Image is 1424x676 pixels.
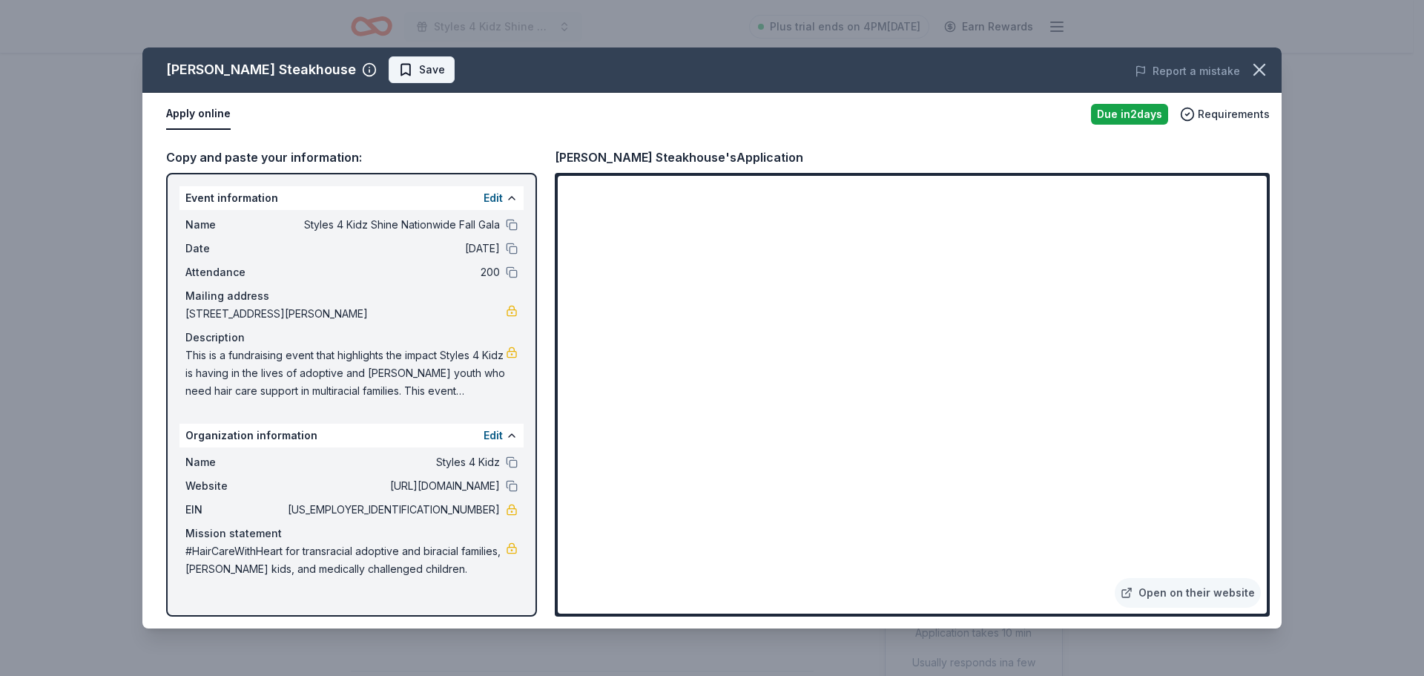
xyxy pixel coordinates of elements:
[285,263,500,281] span: 200
[558,176,1267,614] iframe: To enrich screen reader interactions, please activate Accessibility in Grammarly extension settings
[1135,62,1240,80] button: Report a mistake
[1180,105,1270,123] button: Requirements
[285,453,500,471] span: Styles 4 Kidz
[484,189,503,207] button: Edit
[285,216,500,234] span: Styles 4 Kidz Shine Nationwide Fall Gala
[185,525,518,542] div: Mission statement
[166,148,537,167] div: Copy and paste your information:
[185,453,285,471] span: Name
[185,305,506,323] span: [STREET_ADDRESS][PERSON_NAME]
[179,186,524,210] div: Event information
[185,477,285,495] span: Website
[1091,104,1168,125] div: Due in 2 days
[285,501,500,519] span: [US_EMPLOYER_IDENTIFICATION_NUMBER]
[185,542,506,578] span: #HairCareWithHeart for transracial adoptive and biracial families, [PERSON_NAME] kids, and medica...
[185,263,285,281] span: Attendance
[389,56,455,83] button: Save
[285,240,500,257] span: [DATE]
[166,58,356,82] div: [PERSON_NAME] Steakhouse
[185,501,285,519] span: EIN
[185,240,285,257] span: Date
[185,347,506,400] span: This is a fundraising event that highlights the impact Styles 4 Kidz is having in the lives of ad...
[166,99,231,130] button: Apply online
[185,287,518,305] div: Mailing address
[484,427,503,444] button: Edit
[419,61,445,79] span: Save
[185,329,518,347] div: Description
[1198,105,1270,123] span: Requirements
[555,148,803,167] div: [PERSON_NAME] Steakhouse's Application
[185,216,285,234] span: Name
[179,424,524,447] div: Organization information
[285,477,500,495] span: [URL][DOMAIN_NAME]
[1115,578,1261,608] a: Open on their website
